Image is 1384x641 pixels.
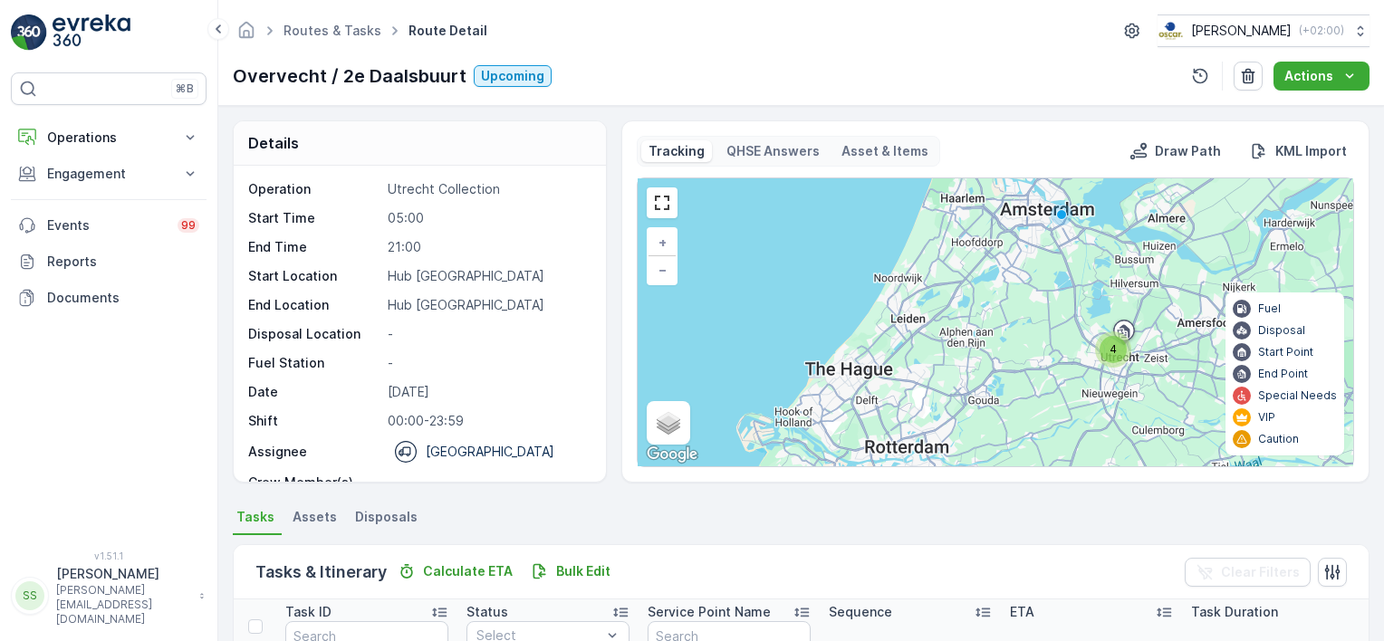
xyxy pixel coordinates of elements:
p: Shift [248,412,380,430]
p: - [388,354,587,372]
p: KML Import [1275,142,1347,160]
p: ETA [1010,603,1034,621]
p: VIP [1258,410,1275,425]
button: Draw Path [1122,140,1228,162]
p: Asset & Items [841,142,928,160]
p: Fuel [1258,301,1281,316]
p: Start Point [1258,345,1313,359]
p: Operation [248,180,380,198]
button: Actions [1273,62,1370,91]
p: Caution [1258,432,1299,446]
p: Service Point Name [648,603,771,621]
button: KML Import [1243,140,1354,162]
img: Google [642,443,702,466]
p: Documents [47,289,199,307]
p: 99 [181,218,196,233]
p: - [388,325,587,343]
p: - [388,474,587,492]
a: Documents [11,280,207,316]
span: v 1.51.1 [11,550,207,561]
p: Overvecht / 2e Daalsbuurt [233,62,466,90]
p: Assignee [248,443,307,461]
button: Bulk Edit [524,560,618,582]
p: [PERSON_NAME] [56,565,190,583]
div: 4 [1095,331,1131,368]
button: SS[PERSON_NAME][PERSON_NAME][EMAIL_ADDRESS][DOMAIN_NAME] [11,565,207,627]
p: Tasks & Itinerary [255,560,387,585]
a: Zoom In [649,229,676,256]
p: Operations [47,129,170,147]
span: Tasks [236,508,274,526]
p: Utrecht Collection [388,180,587,198]
p: Engagement [47,165,170,183]
p: [PERSON_NAME][EMAIL_ADDRESS][DOMAIN_NAME] [56,583,190,627]
p: Special Needs [1258,388,1337,403]
span: Route Detail [405,22,491,40]
p: Hub [GEOGRAPHIC_DATA] [388,296,587,314]
a: Open this area in Google Maps (opens a new window) [642,443,702,466]
button: Upcoming [474,65,552,87]
button: Calculate ETA [390,560,520,582]
button: Operations [11,120,207,156]
p: Bulk Edit [556,562,610,580]
img: logo_light-DOdMpM7g.png [53,14,130,51]
p: End Location [248,296,380,314]
img: logo [11,14,47,51]
p: 21:00 [388,238,587,256]
p: Events [47,216,167,234]
p: Task Duration [1191,603,1278,621]
p: Tracking [649,142,705,160]
p: Status [466,603,508,621]
p: End Point [1258,367,1308,381]
a: Routes & Tasks [284,23,381,38]
a: Reports [11,244,207,280]
p: Fuel Station [248,354,380,372]
p: ( +02:00 ) [1299,24,1344,38]
p: Clear Filters [1221,563,1300,581]
img: basis-logo_rgb2x.png [1158,21,1184,41]
p: Start Time [248,209,380,227]
button: Clear Filters [1185,558,1311,587]
div: SS [15,581,44,610]
p: 00:00-23:59 [388,412,587,430]
button: Engagement [11,156,207,192]
p: Actions [1284,67,1333,85]
p: [DATE] [388,383,587,401]
p: Task ID [285,603,332,621]
span: + [658,234,667,250]
p: Disposal [1258,323,1305,338]
a: Layers [649,403,688,443]
p: Hub [GEOGRAPHIC_DATA] [388,267,587,285]
p: ⌘B [176,81,194,96]
p: Calculate ETA [423,562,513,580]
p: 05:00 [388,209,587,227]
p: Sequence [829,603,892,621]
a: Zoom Out [649,256,676,283]
span: − [658,262,668,277]
a: View Fullscreen [649,189,676,216]
p: Crew Member(s) [248,474,380,492]
span: Assets [293,508,337,526]
p: Upcoming [481,67,544,85]
p: Draw Path [1155,142,1221,160]
span: 4 [1110,342,1117,356]
p: Reports [47,253,199,271]
span: Disposals [355,508,418,526]
p: [GEOGRAPHIC_DATA] [426,443,554,461]
p: QHSE Answers [726,142,820,160]
p: Details [248,132,299,154]
a: Events99 [11,207,207,244]
p: Disposal Location [248,325,380,343]
div: 0 [638,178,1353,466]
p: [PERSON_NAME] [1191,22,1292,40]
p: Date [248,383,380,401]
p: Start Location [248,267,380,285]
a: Homepage [236,27,256,43]
button: [PERSON_NAME](+02:00) [1158,14,1370,47]
p: End Time [248,238,380,256]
